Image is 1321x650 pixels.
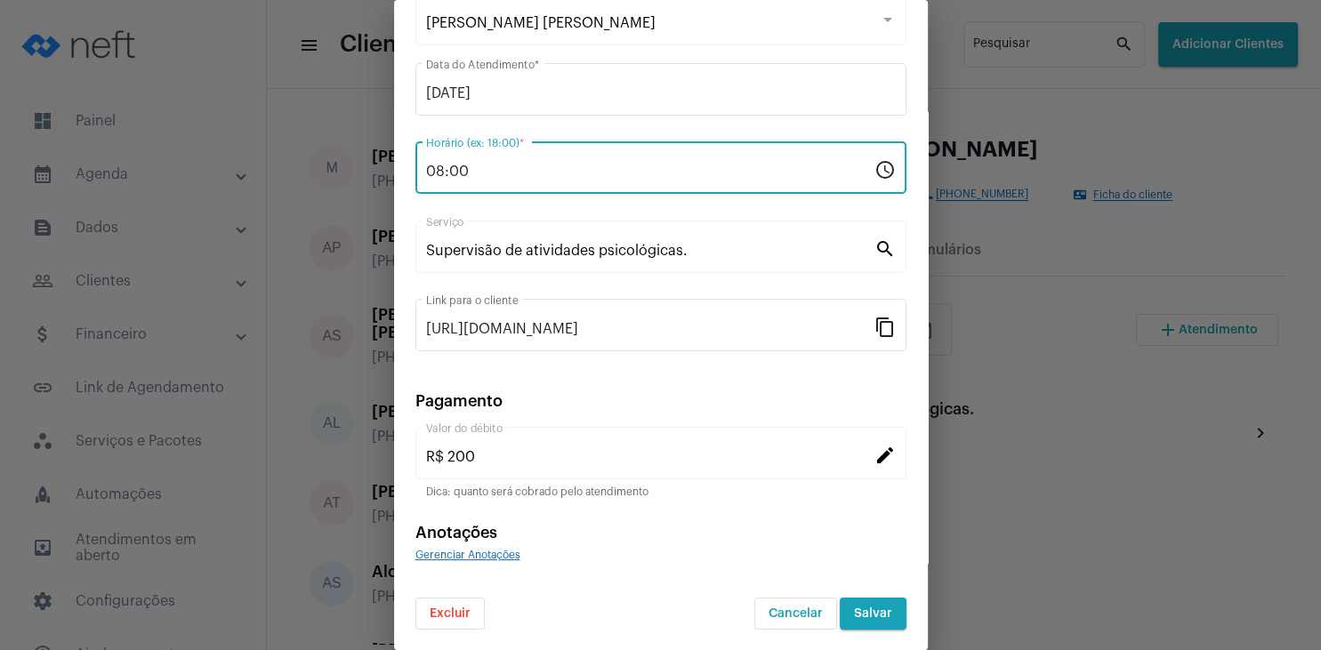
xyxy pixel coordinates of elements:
span: Gerenciar Anotações [415,550,520,560]
mat-icon: schedule [874,158,896,180]
span: Pagamento [415,393,503,409]
mat-icon: content_copy [874,316,896,337]
span: [PERSON_NAME] [PERSON_NAME] [426,16,656,30]
mat-icon: edit [874,444,896,465]
button: Excluir [415,598,485,630]
span: Excluir [430,607,471,620]
input: Link [426,321,874,337]
span: Cancelar [769,607,823,620]
button: Salvar [840,598,906,630]
mat-icon: search [874,237,896,259]
button: Cancelar [754,598,837,630]
span: Anotações [415,525,497,541]
mat-hint: Dica: quanto será cobrado pelo atendimento [426,486,648,499]
span: Salvar [854,607,892,620]
input: Horário [426,164,874,180]
input: Valor [426,449,874,465]
input: Pesquisar serviço [426,243,874,259]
